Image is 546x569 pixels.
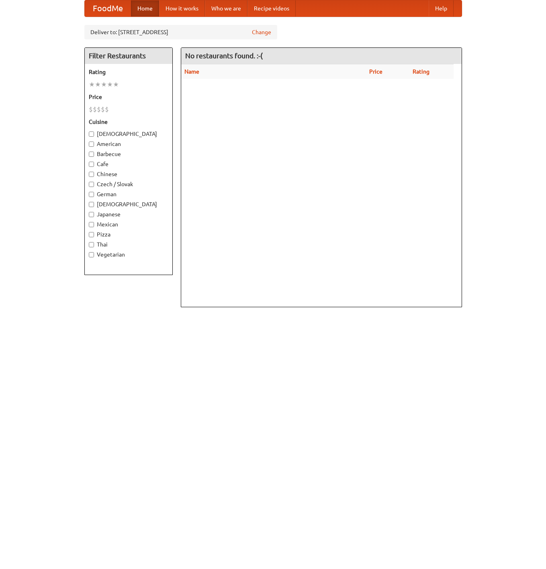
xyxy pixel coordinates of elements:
[89,192,94,197] input: German
[89,212,94,217] input: Japanese
[413,68,429,75] a: Rating
[89,172,94,177] input: Chinese
[184,68,199,75] a: Name
[89,230,168,238] label: Pizza
[113,80,119,89] li: ★
[89,140,168,148] label: American
[131,0,159,16] a: Home
[89,180,168,188] label: Czech / Slovak
[89,93,168,101] h5: Price
[89,202,94,207] input: [DEMOGRAPHIC_DATA]
[89,182,94,187] input: Czech / Slovak
[429,0,454,16] a: Help
[89,130,168,138] label: [DEMOGRAPHIC_DATA]
[159,0,205,16] a: How it works
[89,222,94,227] input: Mexican
[105,105,109,114] li: $
[89,251,168,259] label: Vegetarian
[95,80,101,89] li: ★
[85,0,131,16] a: FoodMe
[89,220,168,228] label: Mexican
[89,200,168,208] label: [DEMOGRAPHIC_DATA]
[205,0,247,16] a: Who we are
[89,190,168,198] label: German
[84,25,277,39] div: Deliver to: [STREET_ADDRESS]
[107,80,113,89] li: ★
[89,240,168,249] label: Thai
[89,232,94,237] input: Pizza
[89,150,168,158] label: Barbecue
[89,160,168,168] label: Cafe
[85,48,172,64] h4: Filter Restaurants
[89,210,168,218] label: Japanese
[369,68,382,75] a: Price
[89,162,94,167] input: Cafe
[247,0,296,16] a: Recipe videos
[89,80,95,89] li: ★
[89,170,168,178] label: Chinese
[185,52,263,60] ng-pluralize: No restaurants found. :-(
[93,105,97,114] li: $
[89,105,93,114] li: $
[89,118,168,126] h5: Cuisine
[89,242,94,247] input: Thai
[89,68,168,76] h5: Rating
[252,28,271,36] a: Change
[97,105,101,114] li: $
[101,80,107,89] li: ★
[89,131,94,137] input: [DEMOGRAPHIC_DATA]
[89,142,94,147] input: American
[101,105,105,114] li: $
[89,152,94,157] input: Barbecue
[89,252,94,257] input: Vegetarian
